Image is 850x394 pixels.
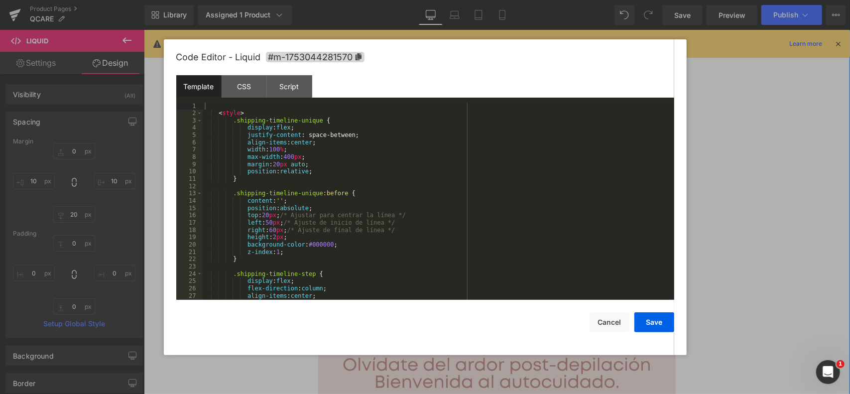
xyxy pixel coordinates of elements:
[634,312,674,332] button: Save
[176,153,203,161] div: 8
[176,270,203,278] div: 24
[176,161,203,168] div: 9
[176,197,203,205] div: 14
[176,103,203,110] div: 1
[176,52,261,62] span: Code Editor - Liquid
[176,205,203,212] div: 15
[176,139,203,146] div: 6
[176,117,203,125] div: 3
[176,249,203,256] div: 21
[222,75,267,98] div: CSS
[590,312,629,332] button: Cancel
[176,227,203,234] div: 18
[176,219,203,227] div: 17
[176,110,203,117] div: 2
[176,212,203,219] div: 16
[176,263,203,270] div: 23
[176,277,203,285] div: 25
[176,168,203,175] div: 10
[176,256,203,263] div: 22
[176,175,203,183] div: 11
[267,75,312,98] div: Script
[334,236,361,251] span: Liquid
[373,236,386,251] a: Expand / Collapse
[176,285,203,292] div: 26
[176,131,203,139] div: 5
[176,234,203,241] div: 19
[176,146,203,153] div: 7
[816,360,840,384] iframe: Intercom live chat
[176,183,203,190] div: 12
[176,292,203,300] div: 27
[176,190,203,197] div: 13
[266,52,364,62] span: Click to copy
[176,75,222,98] div: Template
[176,124,203,131] div: 4
[837,360,845,368] span: 1
[176,241,203,249] div: 20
